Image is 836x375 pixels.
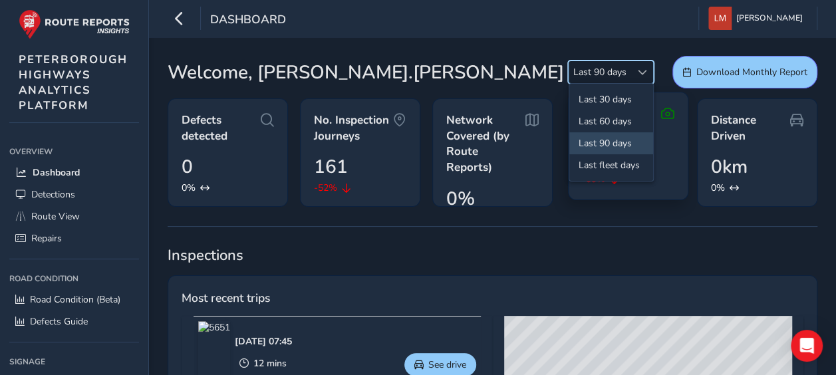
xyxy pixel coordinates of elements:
li: Last 90 days [569,132,653,154]
div: Signage [9,352,139,372]
span: [PERSON_NAME] [736,7,803,30]
span: Dashboard [210,11,286,30]
span: -52% [314,181,337,195]
span: Welcome, [PERSON_NAME].[PERSON_NAME] [168,59,564,86]
div: Open Intercom Messenger [791,330,823,362]
a: Detections [9,184,139,205]
span: See drive [428,358,466,371]
a: Repairs [9,227,139,249]
span: 0% [182,181,196,195]
span: 161 [314,153,348,181]
img: rr logo [19,9,130,39]
span: 0 [182,153,193,181]
span: Download Monthly Report [696,66,807,78]
div: Road Condition [9,269,139,289]
span: Dashboard [33,166,80,179]
a: Route View [9,205,139,227]
img: diamond-layout [708,7,732,30]
span: Repairs [31,232,62,245]
span: Inspections [168,245,817,265]
span: Route View [31,210,80,223]
li: Last fleet days [569,154,653,176]
div: Overview [9,142,139,162]
span: Distance Driven [711,112,790,144]
span: PETERBOROUGH HIGHWAYS ANALYTICS PLATFORM [19,52,128,113]
li: Last 60 days [569,110,653,132]
span: Defects detected [182,112,261,144]
span: Network Covered (by Route Reports) [446,112,525,176]
span: Last 90 days [569,61,631,83]
li: Last 30 days [569,88,653,110]
button: [PERSON_NAME] [708,7,807,30]
a: Defects Guide [9,311,139,332]
span: Detections [31,188,75,201]
div: [DATE] 07:45 [235,335,292,348]
span: Defects Guide [30,315,88,328]
span: No. Inspection Journeys [314,112,393,144]
span: Road Condition (Beta) [30,293,120,306]
a: Road Condition (Beta) [9,289,139,311]
span: 0% [446,185,475,213]
button: Download Monthly Report [672,56,817,88]
span: Most recent trips [182,289,270,307]
span: 0km [711,153,748,181]
a: Dashboard [9,162,139,184]
span: 12 mins [253,357,287,370]
span: 0% [711,181,725,195]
